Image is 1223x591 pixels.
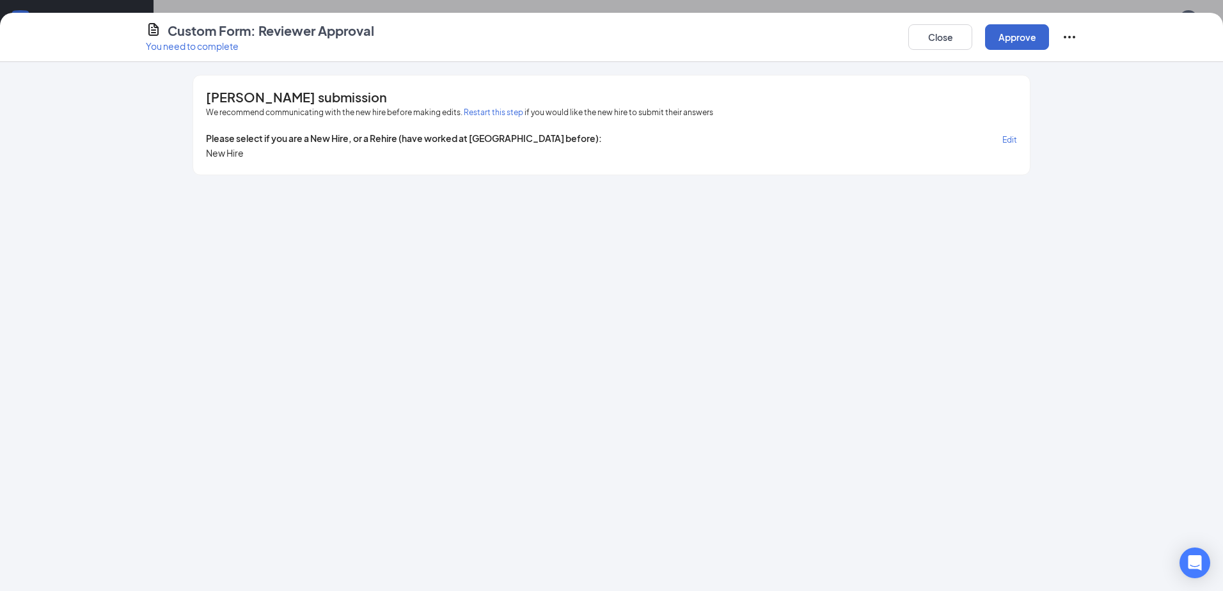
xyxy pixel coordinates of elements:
span: New Hire [206,146,244,159]
span: We recommend communicating with the new hire before making edits. if you would like the new hire ... [206,106,713,119]
svg: CustomFormIcon [146,22,161,37]
button: Edit [1002,132,1017,146]
button: Approve [985,24,1049,50]
h4: Custom Form: Reviewer Approval [168,22,374,40]
p: You need to complete [146,40,374,52]
button: Close [908,24,972,50]
svg: Ellipses [1062,29,1077,45]
span: Please select if you are a New Hire, or a Rehire (have worked at [GEOGRAPHIC_DATA] before): [206,132,602,146]
span: Edit [1002,135,1017,145]
div: Open Intercom Messenger [1180,548,1210,578]
button: Restart this step [464,106,523,119]
span: [PERSON_NAME] submission [206,91,387,104]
